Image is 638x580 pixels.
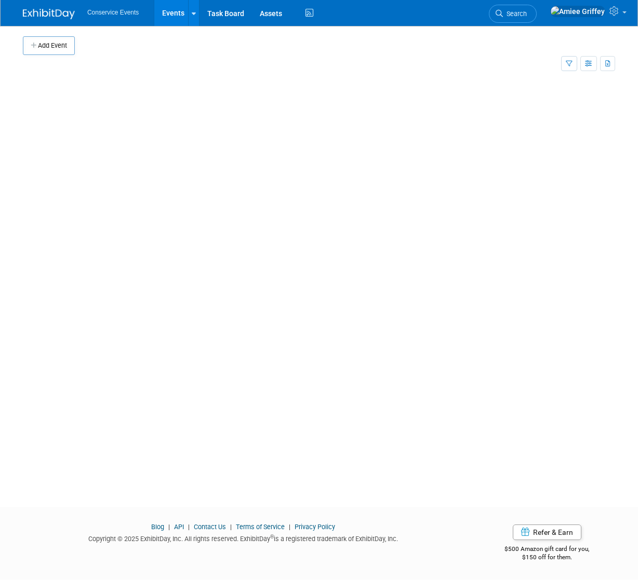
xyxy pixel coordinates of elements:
sup: ® [270,534,274,540]
a: Contact Us [194,523,226,531]
a: Terms of Service [236,523,285,531]
button: Add Event [23,36,75,55]
a: Refer & Earn [513,524,581,540]
span: | [228,523,234,531]
a: Search [489,5,537,23]
div: $500 Amazon gift card for you, [479,538,616,562]
span: Search [503,10,527,18]
a: API [174,523,184,531]
span: | [185,523,192,531]
a: Blog [151,523,164,531]
span: | [166,523,172,531]
img: Amiee Griffey [550,6,605,17]
span: Conservice Events [87,9,139,16]
span: | [286,523,293,531]
div: Copyright © 2025 ExhibitDay, Inc. All rights reserved. ExhibitDay is a registered trademark of Ex... [23,532,463,544]
img: ExhibitDay [23,9,75,19]
a: Privacy Policy [295,523,335,531]
div: $150 off for them. [479,553,616,562]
